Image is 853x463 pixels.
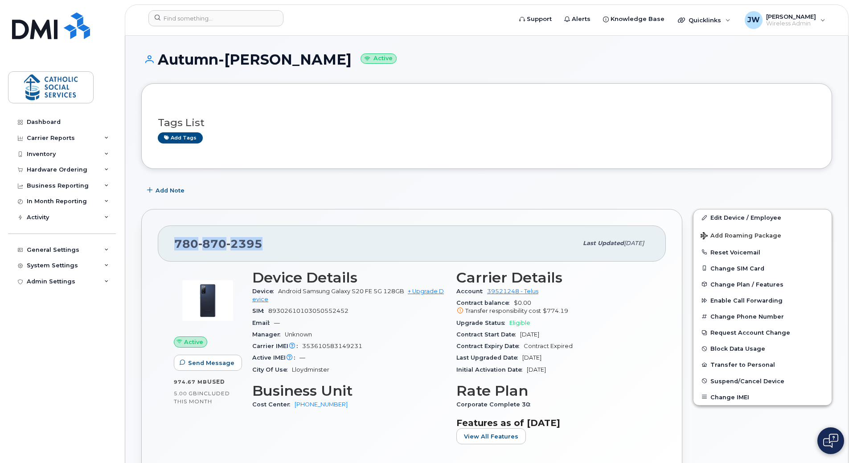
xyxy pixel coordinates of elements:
span: SIM [252,307,268,314]
span: [DATE] [527,366,546,373]
a: 39521248 - Telus [487,288,538,295]
span: [DATE] [624,240,644,246]
span: Unknown [285,331,312,338]
h3: Features as of [DATE] [456,418,650,428]
h3: Carrier Details [456,270,650,286]
h1: Autumn-[PERSON_NAME] [141,52,832,67]
span: Add Roaming Package [701,232,781,241]
button: Change IMEI [693,389,832,405]
span: City Of Use [252,366,292,373]
span: Change Plan / Features [710,281,783,287]
span: Enable Call Forwarding [710,297,783,304]
span: Account [456,288,487,295]
span: Email [252,320,274,326]
button: Block Data Usage [693,340,832,356]
h3: Tags List [158,117,816,128]
span: 5.00 GB [174,390,197,397]
span: Cost Center [252,401,295,408]
span: Last Upgraded Date [456,354,522,361]
button: Reset Voicemail [693,244,832,260]
span: Transfer responsibility cost [465,307,541,314]
button: Change Phone Number [693,308,832,324]
img: Open chat [823,434,838,448]
h3: Rate Plan [456,383,650,399]
span: 870 [198,237,226,250]
span: 780 [174,237,262,250]
span: [DATE] [522,354,541,361]
span: — [274,320,280,326]
button: Change SIM Card [693,260,832,276]
span: Contract Start Date [456,331,520,338]
a: Add tags [158,132,203,143]
button: Transfer to Personal [693,356,832,373]
button: Change Plan / Features [693,276,832,292]
button: Add Note [141,182,192,198]
button: Enable Call Forwarding [693,292,832,308]
span: 89302610103050552452 [268,307,349,314]
button: Send Message [174,355,242,371]
span: Contract Expired [524,343,573,349]
small: Active [361,53,397,64]
span: 353610583149231 [302,343,362,349]
span: used [207,378,225,385]
span: Last updated [583,240,624,246]
span: Carrier IMEI [252,343,302,349]
span: Corporate Complete 30 [456,401,535,408]
span: included this month [174,390,230,405]
button: Add Roaming Package [693,226,832,244]
span: Add Note [156,186,185,195]
span: Send Message [188,359,234,367]
span: Active [184,338,203,346]
span: — [299,354,305,361]
span: Initial Activation Date [456,366,527,373]
h3: Device Details [252,270,446,286]
span: Android Samsung Galaxy S20 FE 5G 128GB [278,288,404,295]
span: [DATE] [520,331,539,338]
span: $0.00 [456,299,650,315]
span: Contract balance [456,299,514,306]
span: View All Features [464,432,518,441]
a: Edit Device / Employee [693,209,832,225]
span: Contract Expiry Date [456,343,524,349]
span: 974.67 MB [174,379,207,385]
button: View All Features [456,428,526,444]
a: [PHONE_NUMBER] [295,401,348,408]
button: Request Account Change [693,324,832,340]
span: Active IMEI [252,354,299,361]
img: image20231002-3703462-zm6wmn.jpeg [181,274,234,328]
span: 2395 [226,237,262,250]
span: Eligible [509,320,530,326]
span: Suspend/Cancel Device [710,377,784,384]
span: Manager [252,331,285,338]
span: Upgrade Status [456,320,509,326]
h3: Business Unit [252,383,446,399]
span: Lloydminster [292,366,329,373]
span: $774.19 [543,307,568,314]
button: Suspend/Cancel Device [693,373,832,389]
span: Device [252,288,278,295]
